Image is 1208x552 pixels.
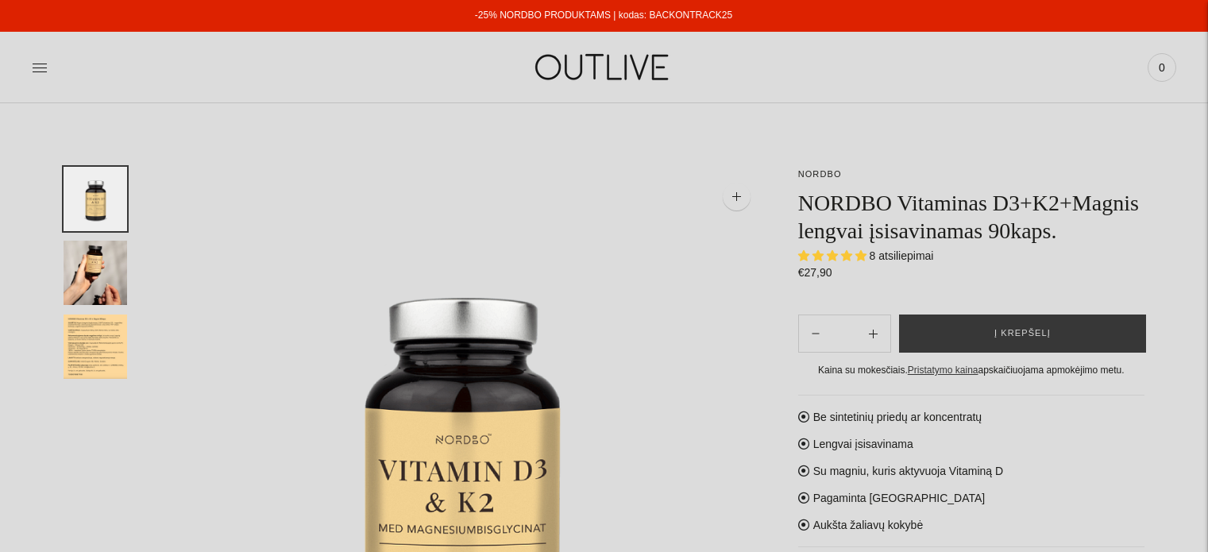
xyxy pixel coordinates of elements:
a: 0 [1148,50,1176,85]
div: Kaina su mokesčiais. apskaičiuojama apmokėjimo metu. [798,362,1144,379]
a: Pristatymo kaina [908,365,978,376]
h1: NORDBO Vitaminas D3+K2+Magnis lengvai įsisavinamas 90kaps. [798,189,1144,245]
a: NORDBO [798,169,842,179]
button: Translation missing: en.general.accessibility.image_thumbail [64,241,127,305]
span: 5.00 stars [798,249,870,262]
a: -25% NORDBO PRODUKTAMS | kodas: BACKONTRACK25 [475,10,732,21]
span: 8 atsiliepimai [870,249,934,262]
button: Į krepšelį [899,315,1146,353]
input: Product quantity [832,322,856,345]
button: Translation missing: en.general.accessibility.image_thumbail [64,167,127,231]
span: 0 [1151,56,1173,79]
span: €27,90 [798,266,832,279]
button: Subtract product quantity [856,315,890,353]
img: OUTLIVE [504,40,703,95]
button: Add product quantity [799,315,832,353]
span: Į krepšelį [994,326,1051,342]
button: Translation missing: en.general.accessibility.image_thumbail [64,315,127,379]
